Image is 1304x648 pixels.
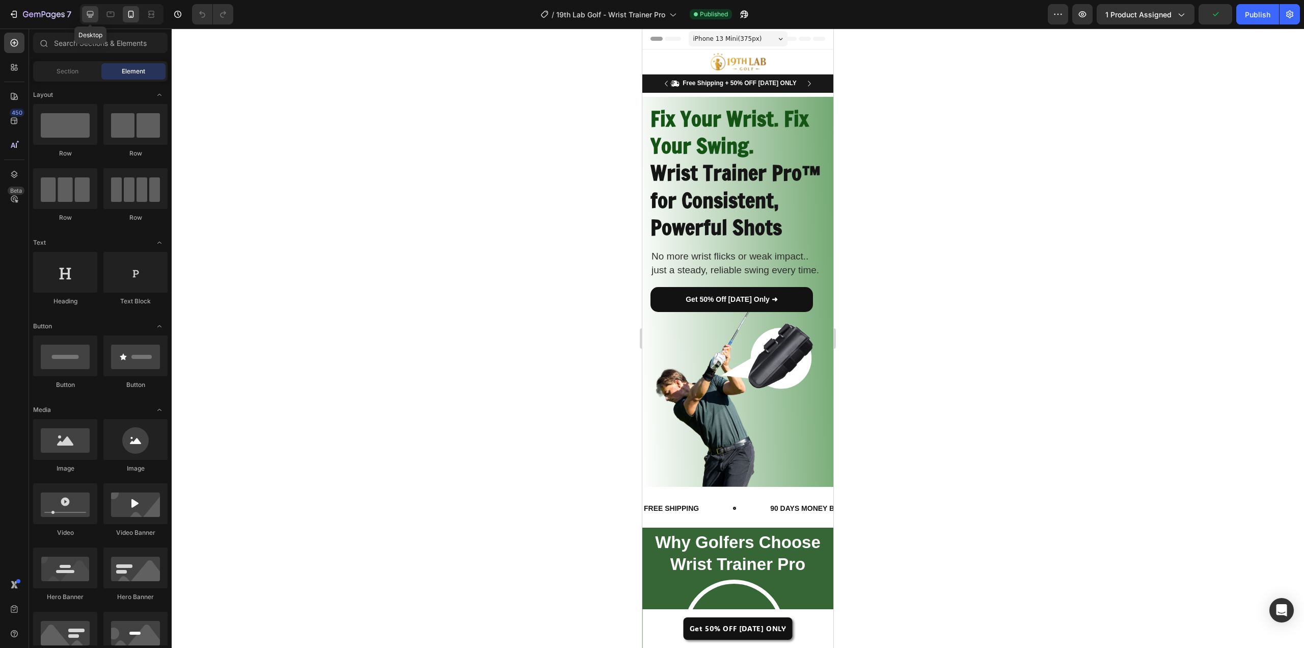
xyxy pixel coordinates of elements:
div: Background Image [45,555,138,648]
span: Media [33,405,51,414]
span: Text [33,238,46,247]
div: Hero Banner [103,592,168,602]
button: 1 product assigned [1097,4,1194,24]
span: Toggle open [151,318,168,334]
span: Element [122,67,145,76]
strong: Why Golfers Choose Wrist Trainer Pro [13,504,178,545]
div: Image [103,464,168,473]
div: Image [33,464,97,473]
span: Layout [33,90,53,99]
div: Row [33,213,97,222]
p: 90 DAYS MONEY BACK GUARANTEE [128,474,255,486]
button: 7 [4,4,76,24]
span: Toggle open [151,402,168,418]
span: Section [57,67,78,76]
div: 450 [10,109,24,117]
div: Button [103,380,168,390]
span: Toggle open [151,87,168,103]
div: Text Block [103,297,168,306]
div: Open Intercom Messenger [1269,598,1294,623]
div: Video Banner [103,528,168,537]
div: Row [103,213,168,222]
span: Button [33,322,52,331]
span: 19th Lab Golf - Wrist Trainer Pro [556,9,665,20]
p: 7 [67,8,71,20]
div: Button [33,380,97,390]
div: Row [103,149,168,158]
div: Heading [33,297,97,306]
div: Hero Banner [33,592,97,602]
iframe: Design area [642,29,833,648]
div: Publish [1245,9,1270,20]
span: / [552,9,554,20]
input: Search Sections & Elements [33,33,168,53]
div: Beta [8,187,24,195]
span: Toggle open [151,235,168,251]
button: Publish [1236,4,1279,24]
span: 1 product assigned [1105,9,1172,20]
div: Video [33,528,97,537]
span: Published [700,10,728,19]
div: Undo/Redo [192,4,233,24]
video: Video [45,555,138,648]
div: Row [33,149,97,158]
